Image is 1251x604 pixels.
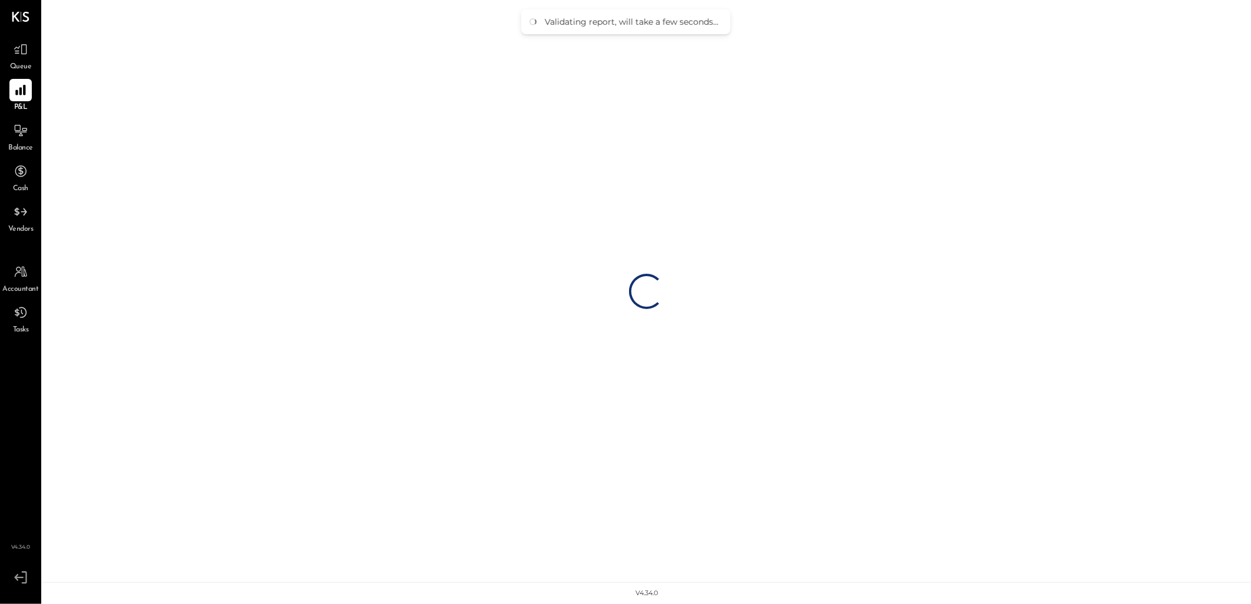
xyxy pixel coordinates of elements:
span: Vendors [8,224,34,235]
span: Cash [13,184,28,194]
span: P&L [14,102,28,113]
span: Accountant [3,284,39,295]
div: v 4.34.0 [636,589,658,598]
span: Tasks [13,325,29,336]
span: Queue [10,62,32,72]
a: Cash [1,160,41,194]
div: Validating report, will take a few seconds... [545,16,719,27]
span: Balance [8,143,33,154]
a: Queue [1,38,41,72]
a: P&L [1,79,41,113]
a: Vendors [1,201,41,235]
a: Accountant [1,261,41,295]
a: Tasks [1,301,41,336]
a: Balance [1,120,41,154]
